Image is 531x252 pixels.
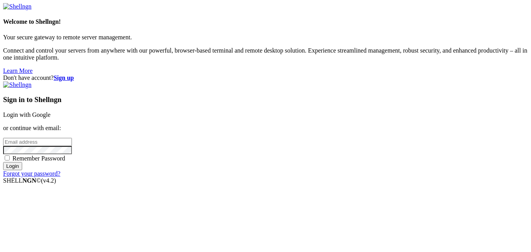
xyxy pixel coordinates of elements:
b: NGN [23,177,37,184]
a: Login with Google [3,111,51,118]
img: Shellngn [3,3,31,10]
a: Sign up [54,74,74,81]
input: Remember Password [5,155,10,160]
span: 4.2.0 [41,177,56,184]
a: Forgot your password? [3,170,60,177]
p: or continue with email: [3,125,528,132]
a: Learn More [3,67,33,74]
input: Login [3,162,22,170]
p: Your secure gateway to remote server management. [3,34,528,41]
img: Shellngn [3,81,31,88]
span: Remember Password [12,155,65,162]
input: Email address [3,138,72,146]
p: Connect and control your servers from anywhere with our powerful, browser-based terminal and remo... [3,47,528,61]
h4: Welcome to Shellngn! [3,18,528,25]
div: Don't have account? [3,74,528,81]
span: SHELL © [3,177,56,184]
h3: Sign in to Shellngn [3,95,528,104]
